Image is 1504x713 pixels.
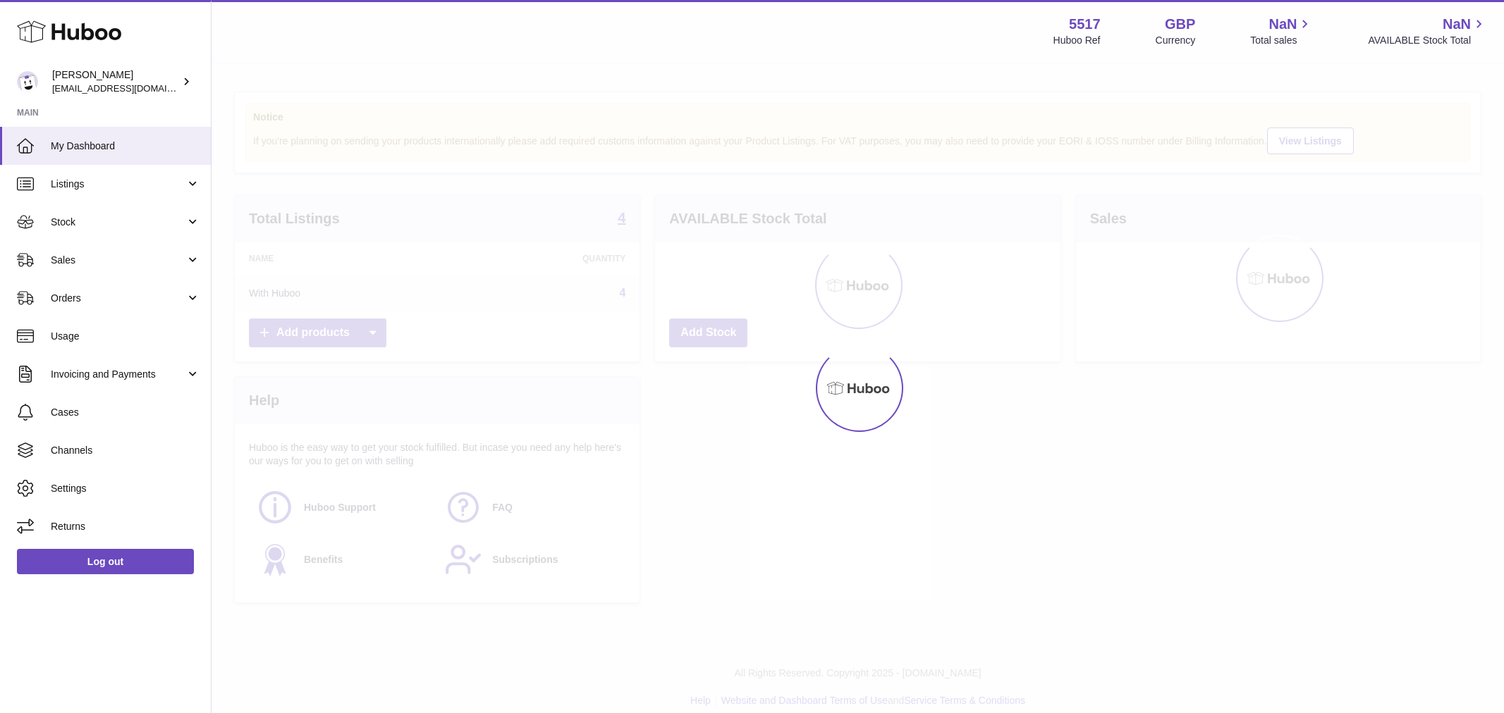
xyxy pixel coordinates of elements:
strong: 5517 [1069,15,1101,34]
a: NaN Total sales [1250,15,1313,47]
span: NaN [1443,15,1471,34]
span: Channels [51,444,200,457]
span: AVAILABLE Stock Total [1368,34,1487,47]
a: NaN AVAILABLE Stock Total [1368,15,1487,47]
div: Huboo Ref [1053,34,1101,47]
span: Listings [51,178,185,191]
span: Stock [51,216,185,229]
strong: GBP [1165,15,1195,34]
div: Currency [1156,34,1196,47]
div: [PERSON_NAME] [52,68,179,95]
span: Sales [51,254,185,267]
span: Orders [51,292,185,305]
span: Returns [51,520,200,533]
img: internalAdmin-5517@internal.huboo.com [17,71,38,92]
span: Invoicing and Payments [51,368,185,381]
span: My Dashboard [51,139,200,153]
span: Cases [51,406,200,419]
span: Settings [51,482,200,495]
span: Total sales [1250,34,1313,47]
span: NaN [1268,15,1297,34]
span: Usage [51,330,200,343]
a: Log out [17,549,194,574]
span: [EMAIL_ADDRESS][DOMAIN_NAME] [52,82,207,94]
